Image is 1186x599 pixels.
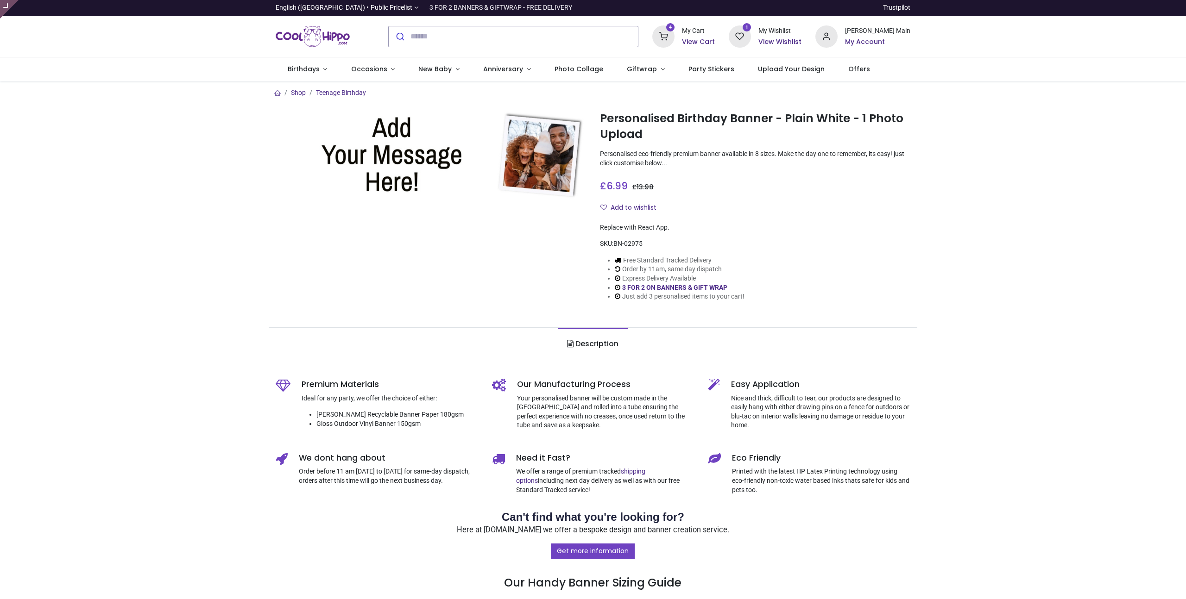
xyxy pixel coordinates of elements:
a: Birthdays [276,57,339,81]
h5: Premium Materials [302,379,478,390]
a: Logo of Cool Hippo [276,24,350,50]
a: 3 FOR 2 ON BANNERS & GIFT WRAP [622,284,727,291]
li: Just add 3 personalised items to your cart! [615,292,744,301]
a: View Wishlist [758,37,801,47]
p: Here at [DOMAIN_NAME] we offer a bespoke design and banner creation service. [276,525,910,536]
li: [PERSON_NAME] Recyclable Banner Paper 180gsm [316,410,478,419]
div: [PERSON_NAME] Main [845,26,910,36]
h3: Our Handy Banner Sizing Guide [276,543,910,591]
p: Nice and thick, difficult to tear, our products are designed to easily hang with either drawing p... [731,394,910,430]
span: Anniversary [483,64,523,74]
a: Giftwrap [615,57,676,81]
div: 3 FOR 2 BANNERS & GIFTWRAP - FREE DELIVERY [429,3,572,12]
button: Add to wishlistAdd to wishlist [600,200,664,216]
span: New Baby [418,64,452,74]
i: Add to wishlist [600,204,607,211]
li: Free Standard Tracked Delivery [615,256,744,265]
sup: 1 [743,23,751,32]
img: Cool Hippo [276,24,350,50]
span: Party Stickers [688,64,734,74]
p: Your personalised banner will be custom made in the [GEOGRAPHIC_DATA] and rolled into a tube ensu... [517,394,694,430]
a: Teenage Birthday [316,89,366,96]
a: Trustpilot [883,3,910,12]
li: Gloss Outdoor Vinyl Banner 150gsm [316,419,478,429]
a: Anniversary [471,57,543,81]
a: 4 [652,32,675,39]
p: Order before 11 am [DATE] to [DATE] for same-day dispatch, orders after this time will go the nex... [299,467,478,485]
span: Giftwrap [627,64,657,74]
a: English ([GEOGRAPHIC_DATA]) •Public Pricelist [276,3,418,12]
h5: Need it Fast? [516,452,694,464]
span: Upload Your Design [758,64,825,74]
img: Personalised Birthday Banner - Plain White - 1 Photo Upload [276,109,586,202]
span: £ [600,179,628,193]
h5: Our Manufacturing Process [517,379,694,390]
p: Printed with the latest HP Latex Printing technology using eco-friendly non-toxic water based ink... [732,467,910,494]
div: My Wishlist [758,26,801,36]
a: Shop [291,89,306,96]
a: My Account [845,37,910,47]
span: BN-02975 [613,240,643,247]
a: Description [558,328,627,360]
li: Order by 11am, same day dispatch [615,265,744,274]
a: New Baby [407,57,472,81]
div: Replace with React App. [600,223,910,232]
a: View Cart [682,37,715,47]
sup: 4 [666,23,675,32]
h2: Can't find what you're looking for? [276,509,910,525]
span: Offers [848,64,870,74]
p: Personalised eco-friendly premium banner available in 8 sizes. Make the day one to remember, its ... [600,150,910,168]
h5: Easy Application [731,379,910,390]
h5: Eco Friendly [732,452,910,464]
a: 1 [729,32,751,39]
span: Occasions [351,64,387,74]
p: Ideal for any party, we offer the choice of either: [302,394,478,403]
span: Public Pricelist [371,3,412,12]
li: Express Delivery Available [615,274,744,283]
a: Get more information [551,543,635,559]
span: 13.98 [637,182,654,192]
p: We offer a range of premium tracked including next day delivery as well as with our free Standard... [516,467,694,494]
span: Photo Collage [555,64,603,74]
span: 6.99 [606,179,628,193]
span: £ [632,182,654,192]
h1: Personalised Birthday Banner - Plain White - 1 Photo Upload [600,111,910,143]
a: Occasions [339,57,407,81]
button: Submit [389,26,410,47]
h5: We dont hang about [299,452,478,464]
div: SKU: [600,239,910,249]
div: My Cart [682,26,715,36]
span: Birthdays [288,64,320,74]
